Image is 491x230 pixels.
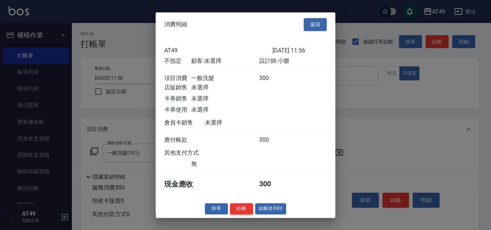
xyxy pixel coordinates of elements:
div: 不指定 [164,57,191,65]
div: 店販銷售 [164,84,191,91]
div: 會員卡銷售 [164,119,205,127]
div: 300 [259,179,286,189]
div: 卡券銷售 [164,95,191,103]
div: 無 [191,160,259,168]
div: 其他支付方式 [164,149,219,157]
div: AT49 [164,47,272,54]
button: 返回 [304,18,327,31]
div: 未選擇 [191,84,259,91]
div: 一般洗髮 [191,75,259,82]
button: 掛單 [205,203,228,214]
div: 未選擇 [191,95,259,103]
div: 300 [259,75,286,82]
button: 結帳 [230,203,253,214]
button: 結帳並列印 [255,203,286,214]
span: 消費明細 [164,21,187,28]
div: 顧客: 未選擇 [191,57,259,65]
div: 卡券使用 [164,106,191,114]
div: 項目消費 [164,75,191,82]
div: 300 [259,136,286,144]
div: 未選擇 [191,106,259,114]
div: [DATE] 11:56 [272,47,327,54]
div: 設計師: 小樂 [259,57,327,65]
div: 應付帳款 [164,136,191,144]
div: 未選擇 [205,119,272,127]
div: 現金應收 [164,179,205,189]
